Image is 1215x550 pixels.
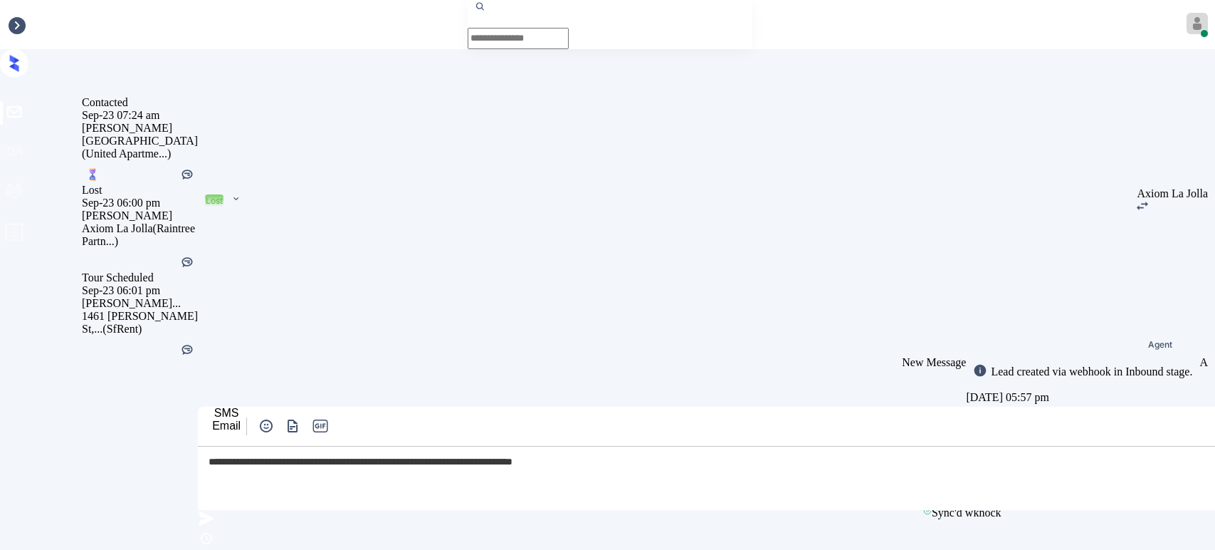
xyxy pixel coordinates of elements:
[82,209,198,222] div: [PERSON_NAME]
[1137,187,1208,200] div: Axiom La Jolla
[284,417,302,435] img: icon-zuma
[180,255,194,269] img: Kelsey was silent
[85,167,100,184] div: Waitlisted Lead
[987,365,1192,378] div: Lead created via webhook in Inbound stage.
[82,197,198,209] div: Sep-23 06:00 pm
[180,255,194,271] div: Kelsey was silent
[212,420,241,432] div: Email
[180,167,194,182] img: Kelsey was silent
[258,417,275,435] img: icon-zuma
[206,195,223,206] div: Lost
[85,167,100,182] img: Waitlisted
[82,96,198,109] div: Contacted
[1199,356,1208,369] div: A
[180,343,194,357] img: Kelsey was silent
[82,222,198,248] div: Axiom La Jolla (Raintree Partn...)
[231,192,241,205] img: icon-zuma
[198,530,215,547] img: icon-zuma
[902,356,966,368] span: New Message
[82,297,198,310] div: [PERSON_NAME]...
[1137,202,1148,210] img: icon-zuma
[973,363,987,378] img: icon-zuma
[82,184,198,197] div: Lost
[966,388,1199,408] div: [DATE] 05:57 pm
[180,167,194,184] div: Kelsey was silent
[4,222,24,247] span: profile
[1187,13,1208,34] img: avatar
[82,135,198,160] div: [GEOGRAPHIC_DATA] (United Apartme...)
[82,109,198,122] div: Sep-23 07:24 am
[82,284,198,297] div: Sep-23 06:01 pm
[7,19,33,31] div: Inbox
[198,510,215,527] img: icon-zuma
[82,310,198,336] div: 1461 [PERSON_NAME] St,... (SfRent)
[82,122,198,135] div: [PERSON_NAME]
[82,271,198,284] div: Tour Scheduled
[1148,341,1172,349] span: Agent
[212,407,241,420] div: SMS
[180,343,194,359] div: Kelsey was silent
